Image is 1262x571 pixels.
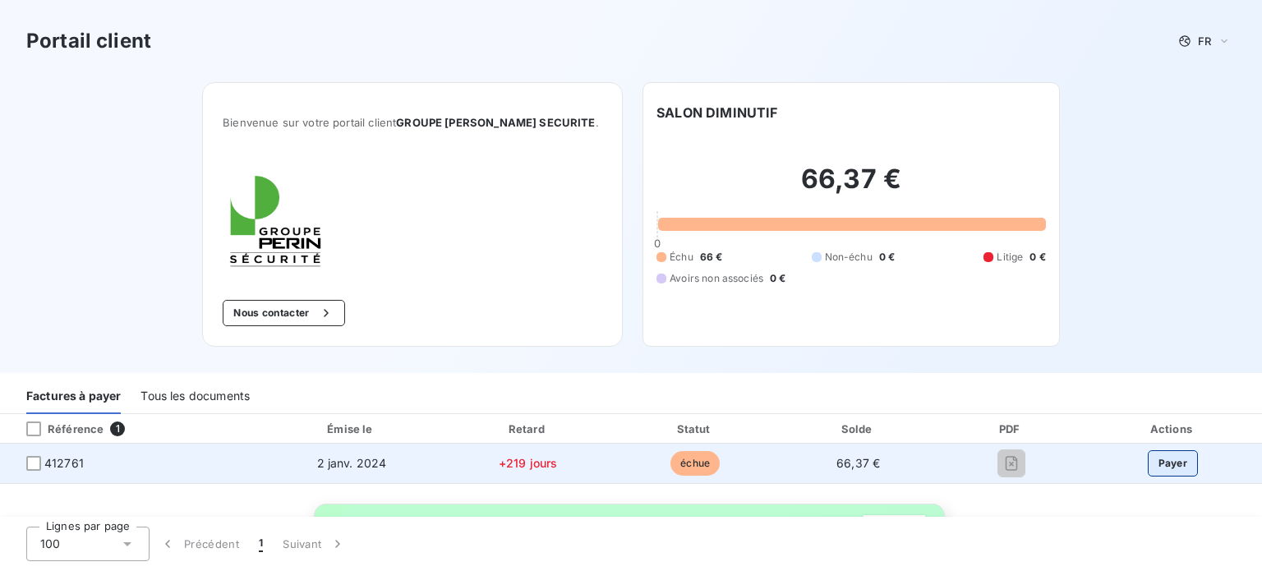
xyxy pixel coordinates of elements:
span: FR [1198,35,1211,48]
h3: Portail client [26,26,151,56]
div: Solde [781,421,936,437]
div: Émise le [263,421,440,437]
span: 0 € [879,250,895,265]
span: échue [670,451,720,476]
button: Précédent [150,527,249,561]
span: 1 [259,536,263,552]
span: Bienvenue sur votre portail client . [223,116,602,129]
span: Non-échu [825,250,873,265]
span: 0 € [1029,250,1045,265]
span: Litige [997,250,1023,265]
button: Suivant [273,527,356,561]
div: Tous les documents [140,380,250,414]
button: Payer [1148,450,1199,477]
div: Retard [447,421,610,437]
span: +219 jours [499,456,558,470]
button: Nous contacter [223,300,344,326]
span: 66 € [700,250,723,265]
span: 0 [654,237,661,250]
span: GROUPE [PERSON_NAME] SECURITE [396,116,595,129]
div: Statut [616,421,775,437]
div: Actions [1087,421,1259,437]
span: Échu [670,250,693,265]
span: 412761 [44,455,84,472]
div: PDF [942,421,1080,437]
span: 66,37 € [836,456,880,470]
span: 100 [40,536,60,552]
span: 2 janv. 2024 [317,456,387,470]
h2: 66,37 € [656,163,1046,212]
h6: SALON DIMINUTIF [656,103,777,122]
div: Référence [13,421,104,436]
img: Company logo [223,168,328,274]
div: Factures à payer [26,380,121,414]
button: 1 [249,527,273,561]
span: 0 € [770,271,785,286]
span: 1 [110,421,125,436]
span: Avoirs non associés [670,271,763,286]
